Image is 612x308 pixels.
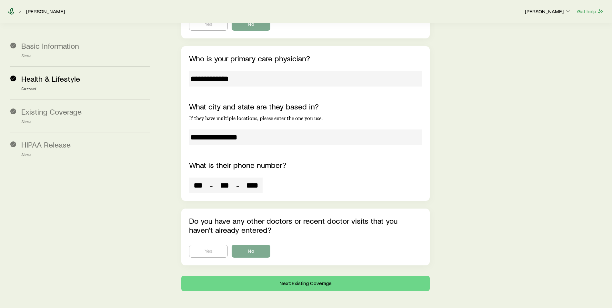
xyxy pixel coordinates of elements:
button: [PERSON_NAME] [525,8,572,15]
button: Next: Existing Coverage [181,276,430,291]
a: [PERSON_NAME] [26,8,65,15]
p: Current [21,86,150,91]
button: Yes [189,18,228,31]
span: Basic Information [21,41,79,50]
label: What is their phone number? [189,160,286,169]
p: Do you have any other doctors or recent doctor visits that you haven’t already entered? [189,216,422,234]
button: Get help [577,8,604,15]
p: Done [21,53,150,58]
span: HIPAA Release [21,140,71,149]
label: What city and state are they based in? [189,102,319,111]
span: - [210,181,213,190]
span: Existing Coverage [21,107,82,116]
button: No [232,245,270,258]
p: Done [21,119,150,124]
button: Yes [189,245,228,258]
button: No [232,18,270,31]
span: Health & Lifestyle [21,74,80,83]
p: If they have multiple locations, please enter the one you use. [189,115,422,122]
span: - [236,181,239,190]
label: Who is your primary care physician? [189,54,310,63]
p: Done [21,152,150,157]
